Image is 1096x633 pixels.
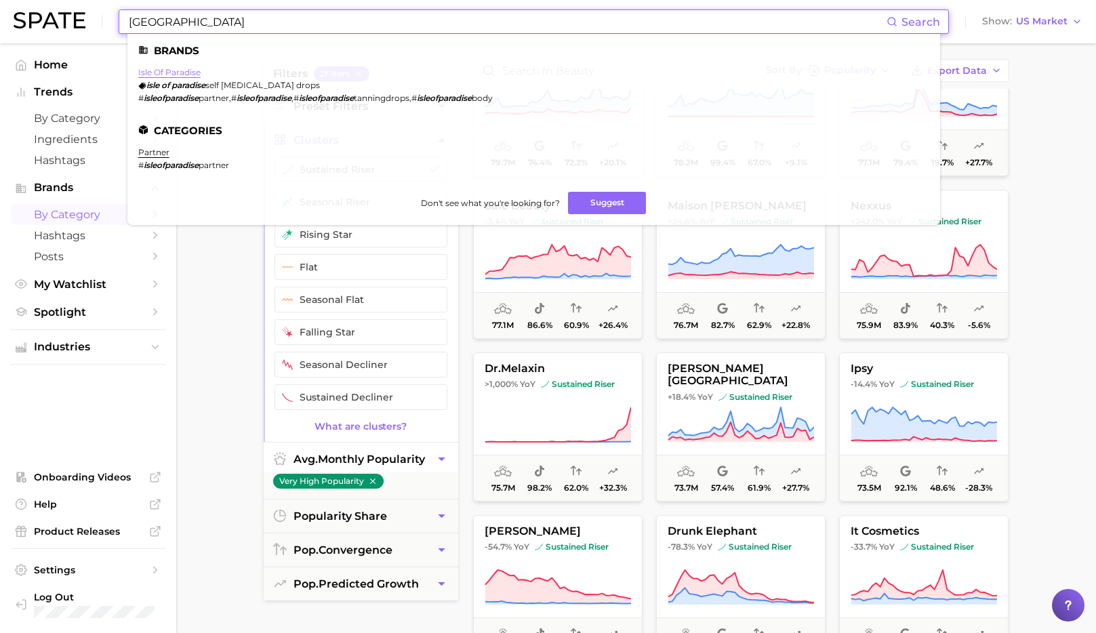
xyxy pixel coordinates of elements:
[607,464,618,480] span: popularity predicted growth: Uncertain
[11,560,165,580] a: Settings
[839,27,1009,176] button: cetaphil-43.2% YoYsustained risersustained riser77.1m79.4%19.7%+27.7%
[879,542,895,552] span: YoY
[34,58,142,71] span: Home
[520,379,535,390] span: YoY
[275,319,447,345] button: falling star
[138,147,169,157] a: partner
[717,464,728,480] span: popularity share: Google
[11,246,165,267] a: Posts
[138,160,144,170] span: #
[754,301,765,317] span: popularity convergence: High Convergence
[138,93,144,103] span: #
[677,464,695,480] span: average monthly popularity: Very High Popularity
[491,483,514,493] span: 75.7m
[973,138,984,155] span: popularity predicted growth: Uncertain
[354,93,409,103] span: tanningdrops
[411,93,417,103] span: #
[860,464,878,480] span: average monthly popularity: Very High Popularity
[282,392,293,403] img: sustained decliner
[293,544,392,556] span: convergence
[851,379,877,389] span: -14.4%
[840,525,1008,537] span: it cosmetics
[299,93,354,103] em: isleofparadise
[11,302,165,323] a: Spotlight
[34,182,142,194] span: Brands
[34,208,142,221] span: by Category
[927,65,987,77] span: Export Data
[293,577,319,590] abbr: popularity index
[747,321,771,330] span: 62.9%
[790,464,801,480] span: popularity predicted growth: Very Likely
[900,379,974,390] span: sustained riser
[275,384,447,410] button: sustained decliner
[937,301,948,317] span: popularity convergence: Medium Convergence
[171,80,205,90] em: paradise
[598,483,626,493] span: +32.3%
[485,379,518,389] span: >1,000%
[11,108,165,129] a: by Category
[839,190,1009,339] button: nexxus+242.0% YoYsustained risersustained riser75.9m83.9%40.3%-5.6%
[138,45,929,56] li: Brands
[900,543,908,551] img: sustained riser
[839,352,1009,502] button: ipsy-14.4% YoYsustained risersustained riser73.5m92.1%48.6%-28.3%
[11,274,165,295] a: My Watchlist
[34,341,142,353] span: Industries
[11,467,165,487] a: Onboarding Videos
[11,129,165,150] a: Ingredients
[717,301,728,317] span: popularity share: Google
[901,16,940,28] span: Search
[851,542,877,552] span: -33.7%
[34,133,142,146] span: Ingredients
[34,229,142,242] span: Hashtags
[718,543,726,551] img: sustained riser
[11,225,165,246] a: Hashtags
[11,521,165,542] a: Product Releases
[474,525,642,537] span: [PERSON_NAME]
[718,542,792,552] span: sustained riser
[937,138,948,155] span: popularity convergence: Very Low Convergence
[782,483,809,493] span: +27.7%
[34,250,142,263] span: Posts
[293,544,319,556] abbr: popularity index
[14,12,85,28] img: SPATE
[697,392,713,403] span: YoY
[900,542,974,552] span: sustained riser
[656,190,826,339] button: maison [PERSON_NAME]+24.6% YoYsustained risersustained riser76.7m82.7%62.9%+22.8%
[293,453,318,466] abbr: average
[541,379,615,390] span: sustained riser
[904,59,1009,82] button: Export Data
[264,499,458,533] button: popularity share
[790,301,801,317] span: popularity predicted growth: Very Likely
[11,494,165,514] a: Help
[656,352,826,502] button: [PERSON_NAME] [GEOGRAPHIC_DATA]+18.4% YoYsustained risersustained riser73.7m57.4%61.9%+27.7%
[264,421,458,432] a: What are clusters?
[527,321,552,330] span: 86.6%
[668,542,695,552] span: -78.3%
[494,464,512,480] span: average monthly popularity: Very High Popularity
[697,542,712,552] span: YoY
[965,483,992,493] span: -28.3%
[282,262,293,272] img: flat
[421,198,560,208] span: Don't see what you're looking for?
[568,192,646,214] button: Suggest
[264,443,458,476] button: avg.monthly popularity
[965,158,992,167] span: +27.7%
[754,464,765,480] span: popularity convergence: High Convergence
[199,93,229,103] span: partner
[127,10,887,33] input: Search here for a brand, industry, or ingredient
[973,464,984,480] span: popularity predicted growth: Uncertain
[563,321,588,330] span: 60.9%
[711,483,734,493] span: 57.4%
[900,301,911,317] span: popularity share: TikTok
[979,13,1086,30] button: ShowUS Market
[282,294,293,305] img: seasonal flat
[937,464,948,480] span: popularity convergence: Medium Convergence
[11,337,165,357] button: Industries
[138,125,929,136] li: Categories
[34,278,142,291] span: My Watchlist
[275,352,447,377] button: seasonal decliner
[782,321,810,330] span: +22.8%
[857,483,880,493] span: 73.5m
[34,86,142,98] span: Trends
[34,591,155,603] span: Log Out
